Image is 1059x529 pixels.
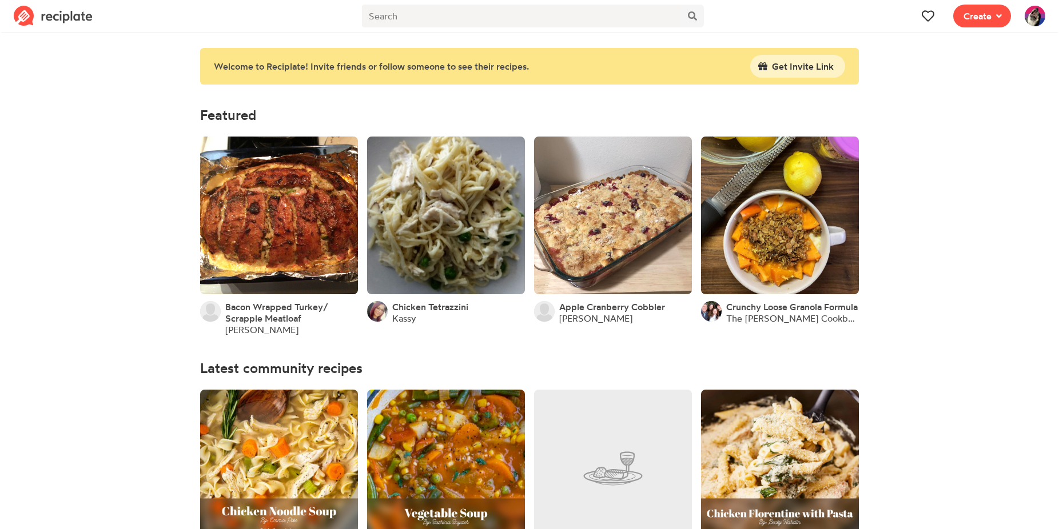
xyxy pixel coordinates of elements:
a: Bacon Wrapped Turkey/ Scrapple Meatloaf [225,301,358,324]
img: User's avatar [367,301,388,322]
button: Create [953,5,1011,27]
span: Get Invite Link [772,59,834,73]
a: [PERSON_NAME] [559,312,632,324]
a: Crunchy Loose Granola Formula [726,301,858,312]
a: [PERSON_NAME] [225,324,298,335]
img: User's avatar [701,301,722,322]
h4: Featured [200,107,859,123]
span: Create [964,9,992,23]
a: Kassy [392,312,416,324]
img: User's avatar [1025,6,1045,26]
input: Search [362,5,680,27]
h4: Latest community recipes [200,360,859,376]
img: Reciplate [14,6,93,26]
img: User's avatar [534,301,555,322]
a: Chicken Tetrazzini [392,301,468,312]
button: Get Invite Link [750,55,845,78]
a: The [PERSON_NAME] Cookbook [726,312,859,324]
img: User's avatar [200,301,221,322]
a: Apple Cranberry Cobbler [559,301,665,312]
span: Bacon Wrapped Turkey/ Scrapple Meatloaf [225,301,328,324]
div: Welcome to Reciplate! Invite friends or follow someone to see their recipes. [214,59,736,73]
